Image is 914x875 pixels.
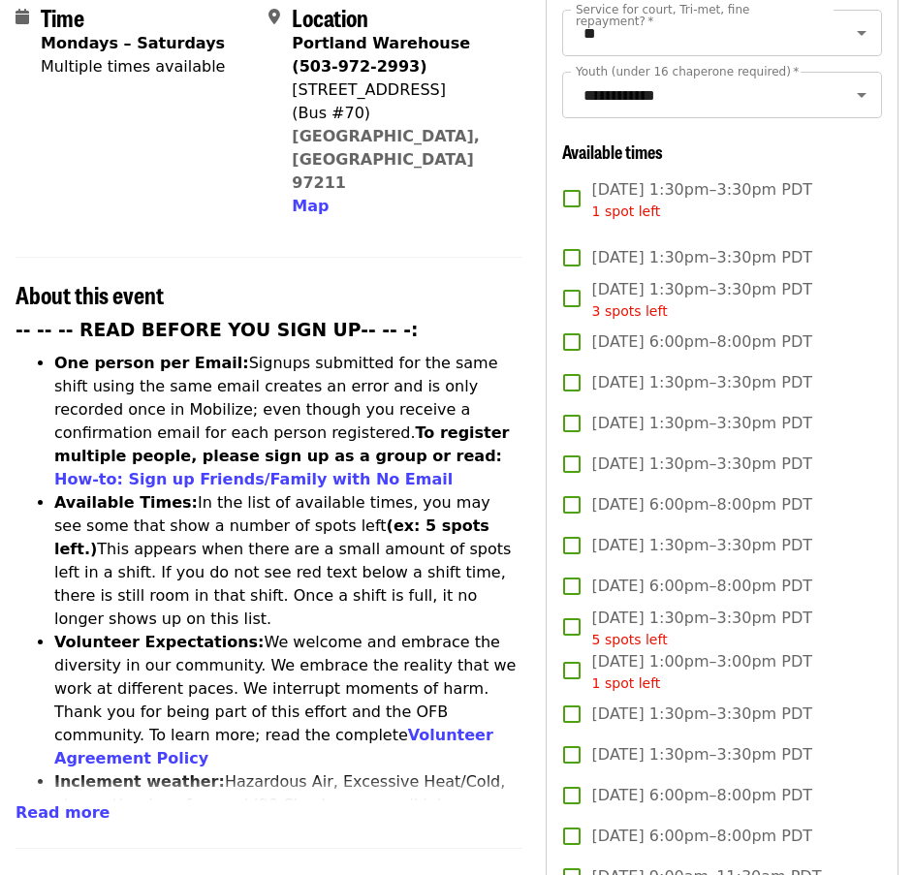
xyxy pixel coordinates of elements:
strong: To register multiple people, please sign up as a group or read: [54,423,510,465]
span: [DATE] 1:30pm–3:30pm PDT [592,453,812,476]
span: Available times [562,139,663,164]
label: Youth (under 16 chaperone required) [576,66,799,78]
span: [DATE] 1:30pm–3:30pm PDT [592,246,812,269]
i: map-marker-alt icon [268,8,280,26]
a: Volunteer Agreement Policy [54,726,493,767]
span: [DATE] 1:30pm–3:30pm PDT [592,607,812,650]
strong: -- -- -- READ BEFORE YOU SIGN UP-- -- -: [16,320,419,340]
a: [GEOGRAPHIC_DATA], [GEOGRAPHIC_DATA] 97211 [292,127,480,192]
span: [DATE] 6:00pm–8:00pm PDT [592,575,812,598]
li: In the list of available times, you may see some that show a number of spots left This appears wh... [54,491,522,631]
span: About this event [16,277,164,311]
span: [DATE] 1:30pm–3:30pm PDT [592,703,812,726]
span: [DATE] 6:00pm–8:00pm PDT [592,825,812,848]
a: How-to: Sign up Friends/Family with No Email [54,470,453,488]
span: 1 spot left [592,203,661,219]
div: (Bus #70) [292,102,506,125]
span: [DATE] 6:00pm–8:00pm PDT [592,330,812,354]
span: [DATE] 6:00pm–8:00pm PDT [592,493,812,516]
span: Map [292,197,329,215]
span: [DATE] 1:30pm–3:30pm PDT [592,178,812,222]
div: Multiple times available [41,55,225,78]
span: 3 spots left [592,303,668,319]
strong: (ex: 5 spots left.) [54,516,489,558]
span: [DATE] 1:30pm–3:30pm PDT [592,371,812,394]
span: 1 spot left [592,675,661,691]
span: [DATE] 1:30pm–3:30pm PDT [592,743,812,766]
span: [DATE] 1:30pm–3:30pm PDT [592,534,812,557]
span: [DATE] 1:00pm–3:00pm PDT [592,650,812,694]
strong: Inclement weather: [54,772,225,791]
span: [DATE] 6:00pm–8:00pm PDT [592,784,812,807]
strong: One person per Email: [54,354,249,372]
li: Signups submitted for the same shift using the same email creates an error and is only recorded o... [54,352,522,491]
span: [DATE] 1:30pm–3:30pm PDT [592,278,812,322]
strong: Volunteer Expectations: [54,633,265,651]
div: [STREET_ADDRESS] [292,78,506,102]
button: Map [292,195,329,218]
i: calendar icon [16,8,29,26]
button: Read more [16,801,110,825]
span: 5 spots left [592,632,668,647]
li: We welcome and embrace the diversity in our community. We embrace the reality that we work at dif... [54,631,522,770]
button: Open [848,19,875,47]
span: [DATE] 1:30pm–3:30pm PDT [592,412,812,435]
label: Service for court, Tri-met, fine repayment? [576,4,816,27]
span: Read more [16,803,110,822]
strong: Portland Warehouse (503-972-2993) [292,34,470,76]
strong: Mondays – Saturdays [41,34,225,52]
strong: Available Times: [54,493,198,512]
button: Open [848,81,875,109]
